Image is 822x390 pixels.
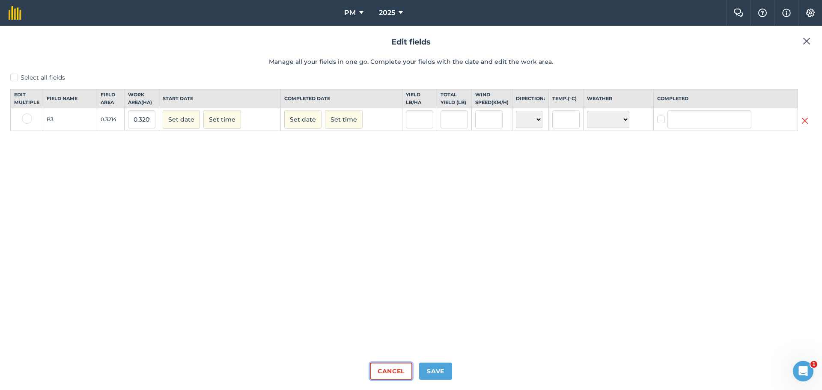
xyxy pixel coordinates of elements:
label: Select all fields [10,73,812,82]
th: Field Area [97,89,125,108]
th: Direction: [512,89,548,108]
button: Set time [203,110,241,129]
img: A cog icon [805,9,816,17]
th: Wind speed ( km/h ) [471,89,512,108]
button: Save [419,363,452,380]
th: Field name [43,89,97,108]
img: A question mark icon [757,9,768,17]
th: Weather [583,89,654,108]
img: svg+xml;base64,PHN2ZyB4bWxucz0iaHR0cDovL3d3dy53My5vcmcvMjAwMC9zdmciIHdpZHRoPSIyMiIgaGVpZ2h0PSIzMC... [803,36,810,46]
th: Completed [654,89,798,108]
button: Set date [163,110,200,129]
img: svg+xml;base64,PHN2ZyB4bWxucz0iaHR0cDovL3d3dy53My5vcmcvMjAwMC9zdmciIHdpZHRoPSIyMiIgaGVpZ2h0PSIzMC... [801,116,808,126]
img: svg+xml;base64,PHN2ZyB4bWxucz0iaHR0cDovL3d3dy53My5vcmcvMjAwMC9zdmciIHdpZHRoPSIxNyIgaGVpZ2h0PSIxNy... [782,8,791,18]
span: PM [344,8,356,18]
iframe: Intercom live chat [793,361,813,381]
th: Temp. ( ° C ) [548,89,583,108]
span: 2025 [379,8,395,18]
img: fieldmargin Logo [9,6,21,20]
button: Cancel [370,363,412,380]
th: Yield lb / Ha [402,89,437,108]
td: B3 [43,108,97,131]
td: 0.3214 [97,108,125,131]
p: Manage all your fields in one go. Complete your fields with the date and edit the work area. [10,57,812,66]
th: Edit multiple [11,89,43,108]
span: 1 [810,361,817,368]
th: Start date [159,89,281,108]
th: Total yield ( lb ) [437,89,471,108]
button: Set date [284,110,322,129]
img: Two speech bubbles overlapping with the left bubble in the forefront [733,9,744,17]
button: Set time [325,110,363,129]
th: Work area ( Ha ) [125,89,159,108]
h2: Edit fields [10,36,812,48]
th: Completed date [280,89,402,108]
